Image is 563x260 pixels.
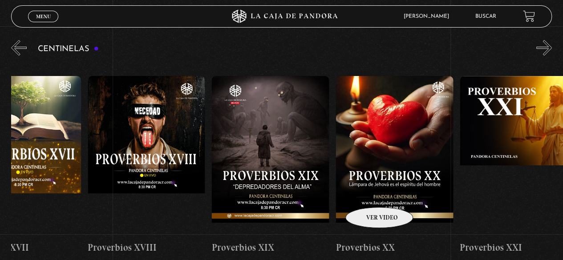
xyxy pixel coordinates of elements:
[88,240,205,255] h4: Proverbios XVIII
[38,45,99,53] h3: Centinelas
[399,14,458,19] span: [PERSON_NAME]
[211,240,329,255] h4: Proverbios XIX
[523,10,535,22] a: View your shopping cart
[536,40,552,56] button: Next
[336,240,453,255] h4: Proverbios XX
[36,14,51,19] span: Menu
[33,21,54,27] span: Cerrar
[11,40,27,56] button: Previous
[475,14,496,19] a: Buscar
